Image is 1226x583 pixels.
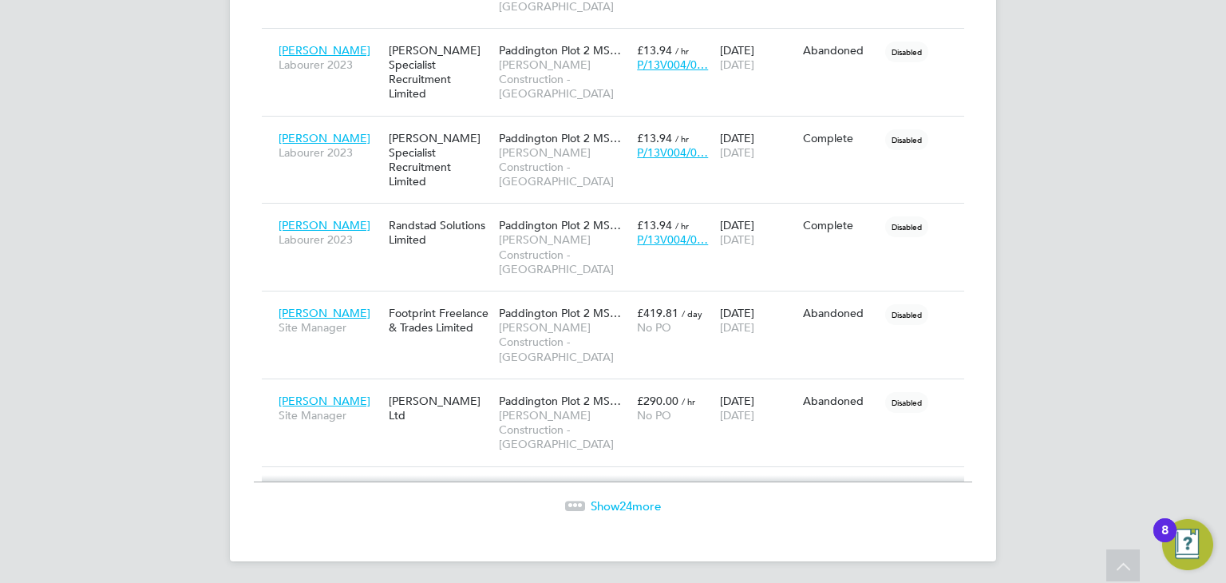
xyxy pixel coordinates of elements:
[637,58,708,72] span: P/13V004/0…
[499,145,629,189] span: [PERSON_NAME] Construction - [GEOGRAPHIC_DATA]
[619,498,632,514] span: 24
[637,408,671,422] span: No PO
[637,306,678,320] span: £419.81
[682,395,695,407] span: / hr
[279,394,370,408] span: [PERSON_NAME]
[275,385,964,399] a: [PERSON_NAME]Site Manager[PERSON_NAME] LtdPaddington Plot 2 MS…[PERSON_NAME] Construction - [GEOG...
[279,306,370,320] span: [PERSON_NAME]
[385,386,495,430] div: [PERSON_NAME] Ltd
[279,43,370,58] span: [PERSON_NAME]
[637,232,708,247] span: P/13V004/0…
[720,232,754,247] span: [DATE]
[885,304,928,325] span: Disabled
[675,133,689,145] span: / hr
[499,232,629,276] span: [PERSON_NAME] Construction - [GEOGRAPHIC_DATA]
[637,145,708,160] span: P/13V004/0…
[279,218,370,232] span: [PERSON_NAME]
[682,307,702,319] span: / day
[499,306,621,320] span: Paddington Plot 2 MS…
[499,43,621,58] span: Paddington Plot 2 MS…
[499,131,621,145] span: Paddington Plot 2 MS…
[637,320,671,335] span: No PO
[803,131,878,145] div: Complete
[885,216,928,237] span: Disabled
[275,209,964,223] a: [PERSON_NAME]Labourer 2023Randstad Solutions LimitedPaddington Plot 2 MS…[PERSON_NAME] Constructi...
[385,298,495,343] div: Footprint Freelance & Trades Limited
[1162,519,1213,570] button: Open Resource Center, 8 new notifications
[716,386,799,430] div: [DATE]
[499,218,621,232] span: Paddington Plot 2 MS…
[803,394,878,408] div: Abandoned
[720,408,754,422] span: [DATE]
[716,210,799,255] div: [DATE]
[675,220,689,232] span: / hr
[716,298,799,343] div: [DATE]
[275,122,964,136] a: [PERSON_NAME]Labourer 2023[PERSON_NAME] Specialist Recruitment LimitedPaddington Plot 2 MS…[PERSO...
[499,58,629,101] span: [PERSON_NAME] Construction - [GEOGRAPHIC_DATA]
[885,129,928,150] span: Disabled
[637,394,678,408] span: £290.00
[637,43,672,58] span: £13.94
[279,145,381,160] span: Labourer 2023
[385,210,495,255] div: Randstad Solutions Limited
[1161,530,1169,551] div: 8
[885,392,928,413] span: Disabled
[499,394,621,408] span: Paddington Plot 2 MS…
[675,45,689,57] span: / hr
[720,320,754,335] span: [DATE]
[716,35,799,80] div: [DATE]
[385,123,495,197] div: [PERSON_NAME] Specialist Recruitment Limited
[591,498,661,514] span: Show more
[279,58,381,72] span: Labourer 2023
[803,218,878,232] div: Complete
[499,320,629,364] span: [PERSON_NAME] Construction - [GEOGRAPHIC_DATA]
[275,34,964,48] a: [PERSON_NAME]Labourer 2023[PERSON_NAME] Specialist Recruitment LimitedPaddington Plot 2 MS…[PERSO...
[279,408,381,422] span: Site Manager
[637,131,672,145] span: £13.94
[720,145,754,160] span: [DATE]
[720,58,754,72] span: [DATE]
[279,232,381,247] span: Labourer 2023
[885,42,928,62] span: Disabled
[637,218,672,232] span: £13.94
[279,320,381,335] span: Site Manager
[275,297,964,311] a: [PERSON_NAME]Site ManagerFootprint Freelance & Trades LimitedPaddington Plot 2 MS…[PERSON_NAME] C...
[385,35,495,109] div: [PERSON_NAME] Specialist Recruitment Limited
[803,43,878,58] div: Abandoned
[803,306,878,320] div: Abandoned
[279,131,370,145] span: [PERSON_NAME]
[499,408,629,452] span: [PERSON_NAME] Construction - [GEOGRAPHIC_DATA]
[716,123,799,168] div: [DATE]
